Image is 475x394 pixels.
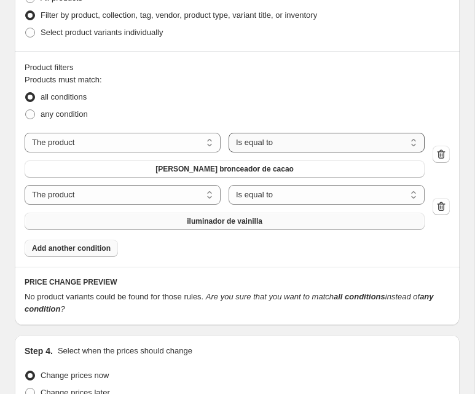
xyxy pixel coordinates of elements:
[155,164,294,174] span: [PERSON_NAME] bronceador de cacao
[41,28,163,37] span: Select product variants individually
[25,345,53,357] h2: Step 4.
[25,160,425,178] button: Bálsamo bronceador de cacao
[187,216,262,226] span: iluminador de vainilla
[25,213,425,230] button: iluminador de vainilla
[334,292,385,301] b: all conditions
[58,345,192,357] p: Select when the prices should change
[41,371,109,380] span: Change prices now
[41,92,87,101] span: all conditions
[25,61,450,74] div: Product filters
[41,109,88,119] span: any condition
[41,10,317,20] span: Filter by product, collection, tag, vendor, product type, variant title, or inventory
[25,292,434,313] b: any condition
[25,292,434,313] i: Are you sure that you want to match instead of ?
[25,277,450,287] h6: PRICE CHANGE PREVIEW
[25,292,203,301] span: No product variants could be found for those rules.
[25,240,118,257] button: Add another condition
[32,243,111,253] span: Add another condition
[25,75,102,84] span: Products must match:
